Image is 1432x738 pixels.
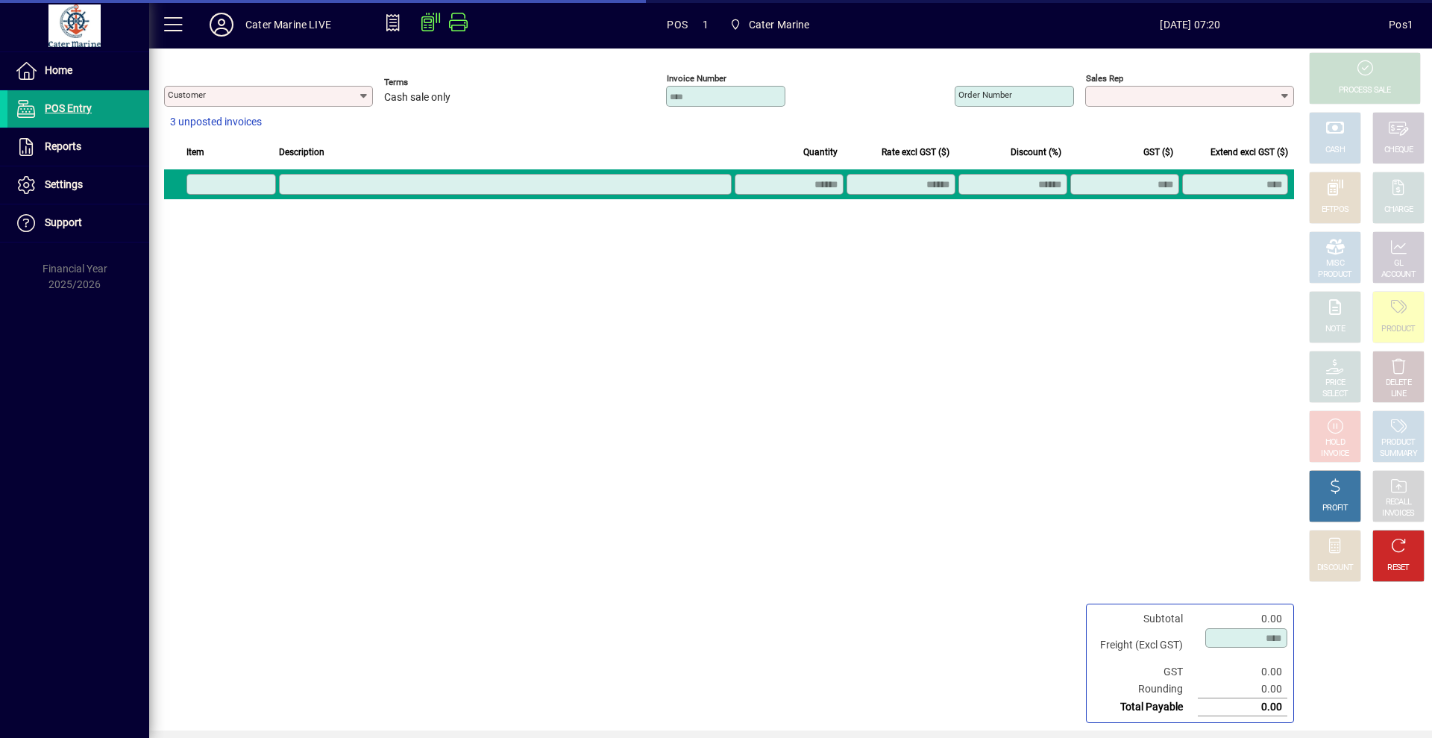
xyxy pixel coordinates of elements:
mat-label: Sales rep [1086,73,1123,84]
a: Settings [7,166,149,204]
span: Item [186,144,204,160]
td: Freight (Excl GST) [1093,628,1198,663]
span: Rate excl GST ($) [882,144,949,160]
div: NOTE [1325,324,1345,335]
span: Support [45,216,82,228]
div: PRODUCT [1318,269,1351,281]
span: Description [279,144,324,160]
span: Discount (%) [1011,144,1061,160]
td: Subtotal [1093,610,1198,628]
div: PROCESS SALE [1339,85,1391,96]
div: PRICE [1325,378,1345,389]
span: 1 [703,13,709,37]
button: Profile [198,11,245,38]
span: Home [45,64,72,76]
td: 0.00 [1198,681,1287,698]
td: 0.00 [1198,698,1287,716]
div: DISCOUNT [1317,563,1353,574]
button: 3 unposted invoices [164,109,268,136]
a: Reports [7,128,149,166]
div: CHEQUE [1384,145,1413,156]
div: ACCOUNT [1381,269,1416,281]
div: INVOICE [1321,448,1348,460]
div: INVOICES [1382,508,1414,519]
div: PROFIT [1322,503,1348,514]
mat-label: Invoice number [667,73,726,84]
span: GST ($) [1143,144,1173,160]
div: RESET [1387,563,1410,574]
td: Total Payable [1093,698,1198,716]
div: GL [1394,258,1404,269]
div: MISC [1326,258,1344,269]
div: EFTPOS [1322,204,1349,216]
div: SELECT [1322,389,1348,400]
a: Support [7,204,149,242]
div: HOLD [1325,437,1345,448]
mat-label: Customer [168,90,206,100]
div: CASH [1325,145,1345,156]
span: Cater Marine [723,11,816,38]
a: Home [7,52,149,90]
div: CHARGE [1384,204,1413,216]
span: 3 unposted invoices [170,114,262,130]
span: POS Entry [45,102,92,114]
span: Cater Marine [749,13,810,37]
td: 0.00 [1198,610,1287,628]
span: [DATE] 07:20 [992,13,1389,37]
div: RECALL [1386,497,1412,508]
div: LINE [1391,389,1406,400]
span: Reports [45,140,81,152]
td: GST [1093,663,1198,681]
div: SUMMARY [1380,448,1417,460]
div: Pos1 [1389,13,1413,37]
div: DELETE [1386,378,1411,389]
div: PRODUCT [1381,437,1415,448]
span: Quantity [803,144,838,160]
div: Cater Marine LIVE [245,13,331,37]
span: Cash sale only [384,92,450,104]
mat-label: Order number [958,90,1012,100]
span: Extend excl GST ($) [1210,144,1288,160]
div: PRODUCT [1381,324,1415,335]
td: Rounding [1093,681,1198,698]
span: Terms [384,78,474,87]
span: POS [667,13,688,37]
td: 0.00 [1198,663,1287,681]
span: Settings [45,178,83,190]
